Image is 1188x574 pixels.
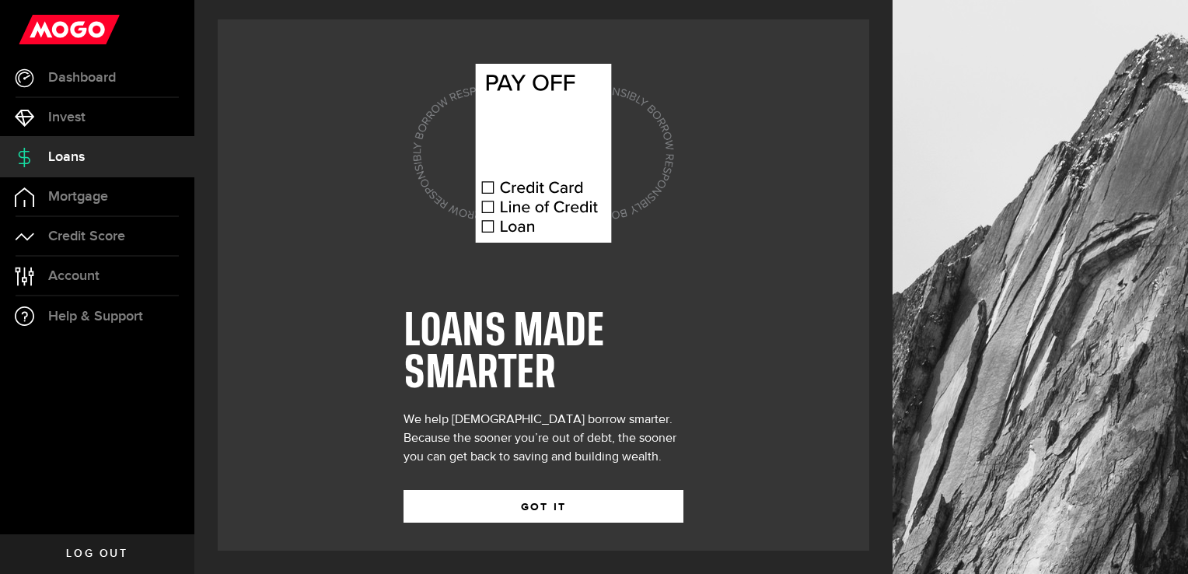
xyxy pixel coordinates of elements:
[404,311,683,395] h1: LOANS MADE SMARTER
[48,71,116,85] span: Dashboard
[48,229,125,243] span: Credit Score
[48,190,108,204] span: Mortgage
[404,411,683,467] div: We help [DEMOGRAPHIC_DATA] borrow smarter. Because the sooner you’re out of debt, the sooner you ...
[404,490,683,523] button: GOT IT
[48,110,86,124] span: Invest
[48,150,85,164] span: Loans
[66,548,128,559] span: Log out
[48,310,143,324] span: Help & Support
[48,269,100,283] span: Account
